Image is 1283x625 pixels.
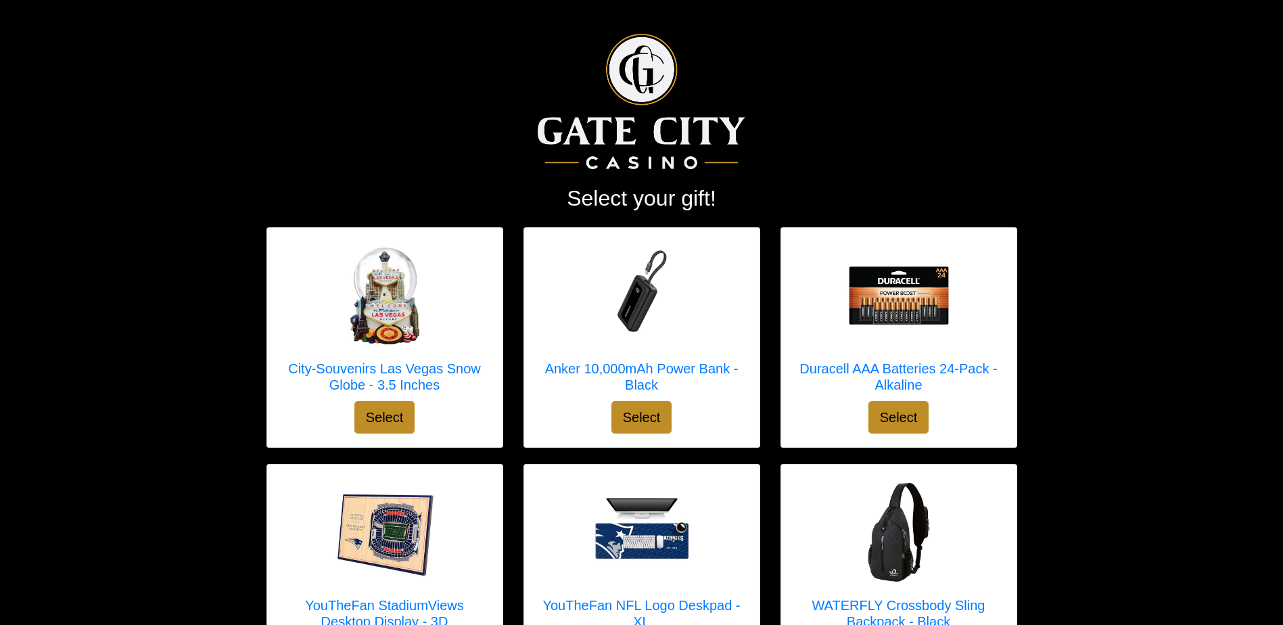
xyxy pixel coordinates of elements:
img: YouTheFan StadiumViews Desktop Display - 3D [331,478,439,586]
img: Anker 10,000mAh Power Bank - Black [588,241,696,350]
h5: City-Souvenirs Las Vegas Snow Globe - 3.5 Inches [281,361,489,393]
h5: Duracell AAA Batteries 24-Pack - Alkaline [795,361,1003,393]
img: YouTheFan NFL Logo Deskpad - XL [588,478,696,586]
img: Duracell AAA Batteries 24-Pack - Alkaline [845,241,953,350]
button: Select [868,401,929,434]
h5: Anker 10,000mAh Power Bank - Black [538,361,746,393]
button: Select [354,401,415,434]
h2: Select your gift! [266,185,1017,211]
button: Select [611,401,672,434]
img: WATERFLY Crossbody Sling Backpack - Black [845,478,953,586]
a: Duracell AAA Batteries 24-Pack - Alkaline Duracell AAA Batteries 24-Pack - Alkaline [795,241,1003,401]
a: Anker 10,000mAh Power Bank - Black Anker 10,000mAh Power Bank - Black [538,241,746,401]
img: City-Souvenirs Las Vegas Snow Globe - 3.5 Inches [331,241,439,350]
a: City-Souvenirs Las Vegas Snow Globe - 3.5 Inches City-Souvenirs Las Vegas Snow Globe - 3.5 Inches [281,241,489,401]
img: Logo [538,34,745,169]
